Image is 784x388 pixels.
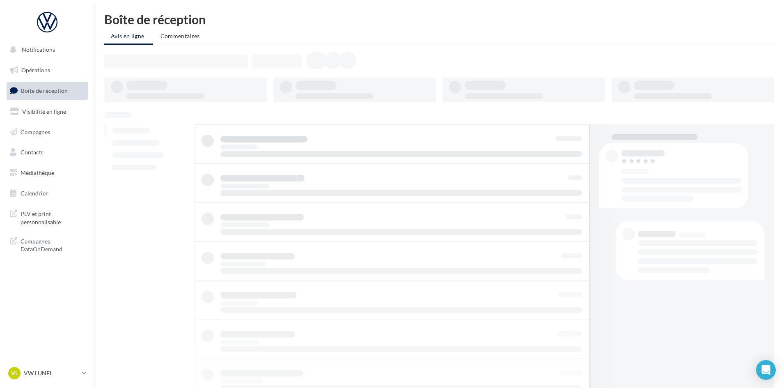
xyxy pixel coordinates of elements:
a: Opérations [5,62,89,79]
div: Boîte de réception [104,13,774,25]
span: Contacts [21,149,44,156]
span: Calendrier [21,190,48,197]
span: PLV et print personnalisable [21,208,85,226]
span: Médiathèque [21,169,54,176]
span: Boîte de réception [21,87,68,94]
button: Notifications [5,41,86,58]
div: Open Intercom Messenger [756,360,776,380]
span: Opérations [21,67,50,73]
span: Campagnes DataOnDemand [21,236,85,253]
a: Calendrier [5,185,89,202]
span: Commentaires [160,32,200,39]
span: Visibilité en ligne [22,108,66,115]
a: Campagnes [5,124,89,141]
span: VL [11,369,18,377]
span: Notifications [22,46,55,53]
span: Campagnes [21,128,50,135]
a: Boîte de réception [5,82,89,99]
a: Campagnes DataOnDemand [5,232,89,257]
a: Médiathèque [5,164,89,181]
a: Visibilité en ligne [5,103,89,120]
a: VL VW LUNEL [7,365,88,381]
a: Contacts [5,144,89,161]
a: PLV et print personnalisable [5,205,89,229]
p: VW LUNEL [24,369,78,377]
